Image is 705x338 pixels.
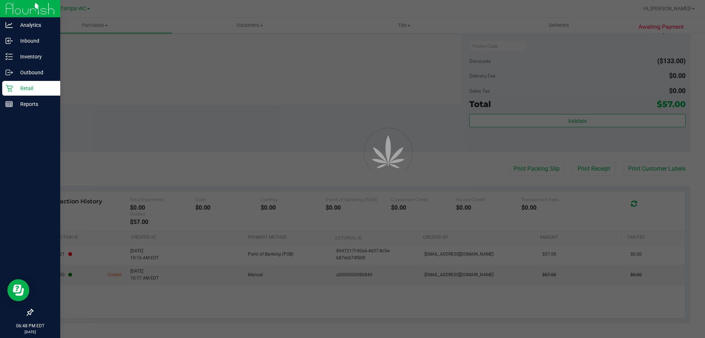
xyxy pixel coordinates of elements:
[6,37,13,45] inline-svg: Inbound
[13,100,57,108] p: Reports
[3,329,57,335] p: [DATE]
[7,279,29,301] iframe: Resource center
[6,69,13,76] inline-svg: Outbound
[6,21,13,29] inline-svg: Analytics
[13,36,57,45] p: Inbound
[6,100,13,108] inline-svg: Reports
[6,85,13,92] inline-svg: Retail
[13,52,57,61] p: Inventory
[13,84,57,93] p: Retail
[3,323,57,329] p: 06:48 PM EDT
[13,68,57,77] p: Outbound
[13,21,57,29] p: Analytics
[6,53,13,60] inline-svg: Inventory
